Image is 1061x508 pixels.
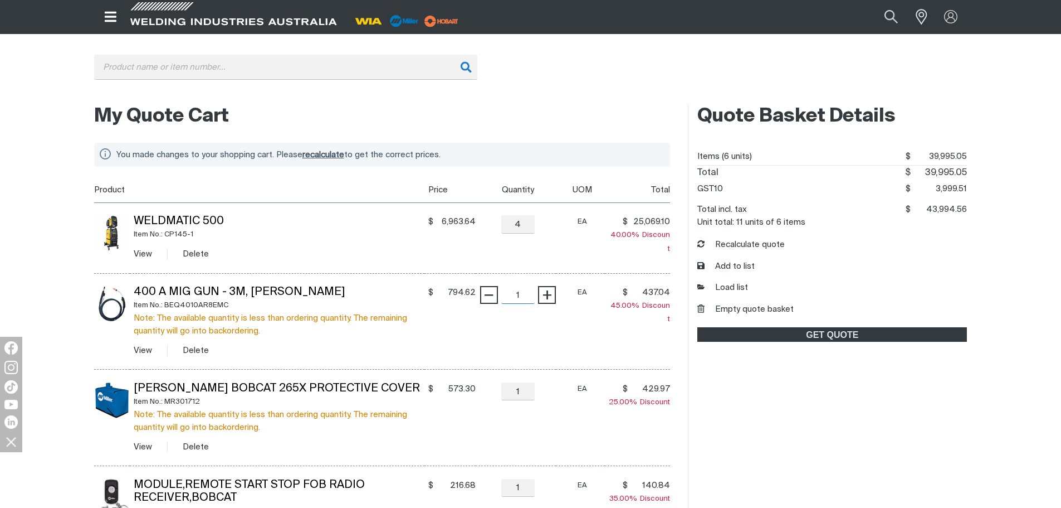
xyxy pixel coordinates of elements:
[302,151,344,159] span: recalculate cart
[437,384,476,395] span: 573.30
[623,384,628,395] span: $
[631,216,670,228] span: 25,069.10
[134,312,424,337] div: Note: The available quantity is less than ordering quantity. The remaining quantity will go into ...
[697,181,723,197] dt: GST10
[609,495,670,502] span: Discount
[631,287,670,298] span: 437.04
[698,327,966,342] span: GET QUOTE
[609,399,640,406] span: 25.00%
[631,480,670,491] span: 140.84
[94,104,671,129] h2: My Quote Cart
[421,17,462,25] a: miller
[911,181,967,197] span: 3,999.51
[560,286,605,299] div: EA
[609,399,670,406] span: Discount
[697,104,967,129] h2: Quote Basket Details
[631,384,670,395] span: 429.97
[911,148,967,165] span: 39,995.05
[134,408,424,434] div: Note: The available quantity is less than ordering quantity. The remaining quantity will go into ...
[437,287,476,298] span: 794.62
[560,479,605,492] div: EA
[428,287,433,298] span: $
[560,215,605,228] div: EA
[906,185,911,193] span: $
[134,250,152,258] a: View Weldmatic 500
[476,178,556,203] th: Quantity
[134,383,420,394] a: [PERSON_NAME] Bobcat 265X Protective Cover
[542,286,552,304] span: +
[697,239,785,251] button: Recalculate quote
[134,287,345,298] a: 400 A MIG Gun - 3m, [PERSON_NAME]
[4,400,18,409] img: YouTube
[697,218,805,226] dt: Unit total: 11 units of 6 items
[94,286,130,322] img: 400 A MIG Gun - 3m, Miller
[134,216,224,227] a: Weldmatic 500
[872,4,910,30] button: Search products
[134,299,424,312] div: Item No.: BEQ4010AR8EMC
[697,327,967,342] a: GET QUOTE
[556,178,605,203] th: UOM
[697,201,747,218] dt: Total incl. tax
[906,205,911,214] span: $
[134,228,424,241] div: Item No.: CP145-1
[437,216,476,228] span: 6,963.64
[94,383,130,418] img: Miller Bobcat 265X Protective Cover
[905,168,911,177] span: $
[134,395,424,408] div: Item No.: MR301712
[134,443,152,451] a: View Miller Bobcat 265X Protective Cover
[4,361,18,374] img: Instagram
[94,55,477,80] input: Product name or item number...
[2,432,21,451] img: hide socials
[623,287,628,298] span: $
[605,178,671,203] th: Total
[428,216,433,228] span: $
[94,215,130,251] img: Weldmatic 500
[560,383,605,395] div: EA
[424,178,476,203] th: Price
[697,303,794,316] button: Empty quote basket
[4,415,18,429] img: LinkedIn
[4,380,18,394] img: TikTok
[697,282,748,294] a: Load list
[911,166,967,181] span: 39,995.05
[623,216,628,228] span: $
[610,302,670,323] span: Discount
[183,344,209,357] button: Delete 400 A MIG Gun - 3m, Miller
[609,495,640,502] span: 35.00%
[610,231,670,252] span: Discount
[906,152,911,161] span: $
[183,441,209,453] button: Delete Miller Bobcat 265X Protective Cover
[697,260,755,273] button: Add to list
[134,346,152,355] a: View 400 A MIG Gun - 3m, Miller
[4,341,18,355] img: Facebook
[94,55,967,96] div: Product or group for quick order
[421,13,462,30] img: miller
[134,480,365,504] a: Module,Remote Start Stop Fob Radio Receiver,Bobcat
[697,166,718,181] dt: Total
[623,480,628,491] span: $
[610,231,642,239] span: 40.00%
[428,384,433,395] span: $
[94,178,424,203] th: Product
[858,4,910,30] input: Product name or item number...
[428,480,433,491] span: $
[437,480,476,491] span: 216.68
[911,201,967,218] span: 43,994.56
[697,148,752,165] dt: Items (6 units)
[483,286,494,304] span: −
[116,147,657,162] div: You made changes to your shopping cart. Please to get the correct prices.
[183,248,209,260] button: Delete Weldmatic 500
[610,302,642,309] span: 45.00%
